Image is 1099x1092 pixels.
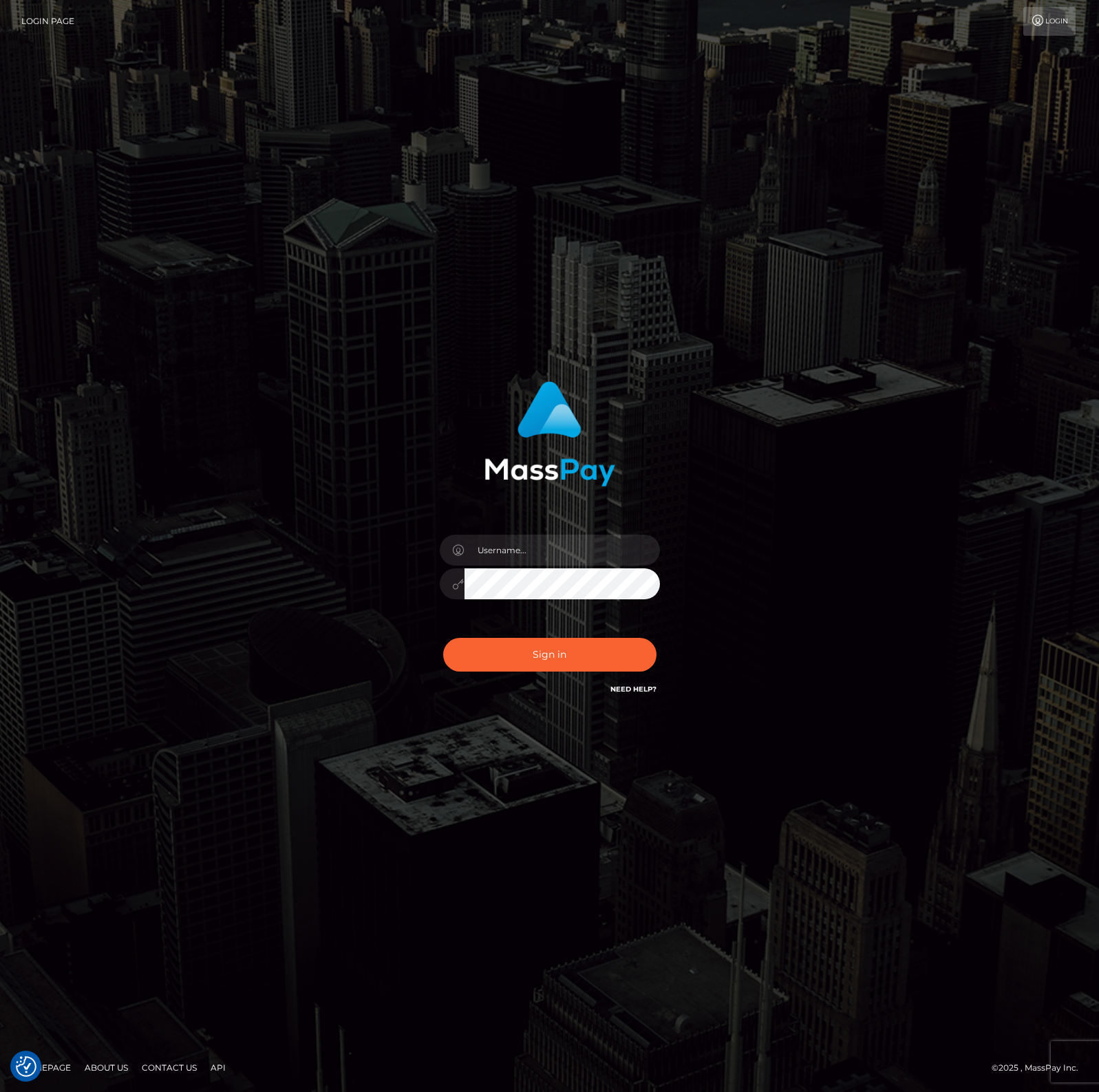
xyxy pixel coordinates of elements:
[21,7,74,36] a: Login Page
[992,1060,1089,1075] div: © 2025 , MassPay Inc.
[1023,7,1076,36] a: Login
[79,1057,134,1078] a: About Us
[465,535,660,566] input: Username...
[16,1056,36,1077] button: Consent Preferences
[16,1056,36,1077] img: Revisit consent button
[443,638,657,672] button: Sign in
[136,1057,202,1078] a: Contact Us
[484,381,615,486] img: MassPay Login
[15,1057,76,1078] a: Homepage
[205,1057,231,1078] a: API
[610,685,657,694] a: Need Help?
